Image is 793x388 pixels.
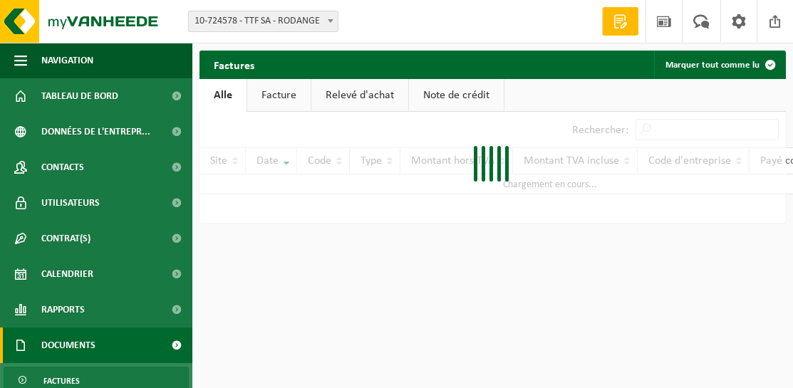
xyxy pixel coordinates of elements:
[199,79,247,112] a: Alle
[189,11,338,31] span: 10-724578 - TTF SA - RODANGE
[41,221,90,256] span: Contrat(s)
[41,78,118,114] span: Tableau de bord
[247,79,311,112] a: Facture
[311,79,408,112] a: Relevé d'achat
[41,256,93,292] span: Calendrier
[41,292,85,327] span: Rapports
[654,51,784,79] button: Marquer tout comme lu
[199,51,269,78] h2: Factures
[41,114,150,150] span: Données de l'entrepr...
[41,327,95,363] span: Documents
[188,11,338,32] span: 10-724578 - TTF SA - RODANGE
[41,185,100,221] span: Utilisateurs
[41,150,84,185] span: Contacts
[409,79,504,112] a: Note de crédit
[41,43,93,78] span: Navigation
